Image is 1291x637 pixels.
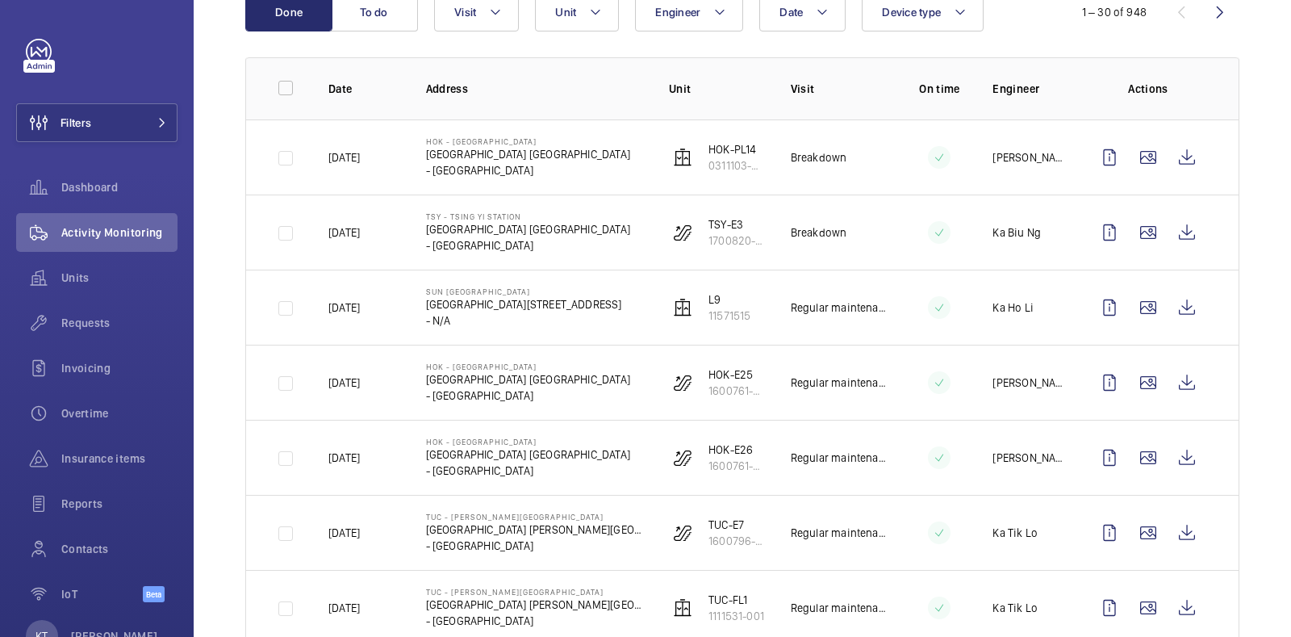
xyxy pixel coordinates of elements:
img: escalator.svg [673,223,692,242]
p: Visit [791,81,887,97]
img: elevator.svg [673,298,692,317]
p: TUC - [PERSON_NAME][GEOGRAPHIC_DATA] [426,512,643,522]
p: TSY-E3 [708,216,765,233]
p: Actions [1090,81,1206,97]
p: [PERSON_NAME] [992,375,1064,391]
p: Regular maintenance [791,375,887,391]
p: 1111531-001 [708,608,764,624]
p: Regular maintenance [791,600,887,616]
p: 1600761-003 [708,458,765,474]
p: 11571515 [708,308,750,324]
p: - N/A [426,312,622,329]
p: - [GEOGRAPHIC_DATA] [426,538,643,554]
p: - [GEOGRAPHIC_DATA] [426,388,630,404]
p: 1700820-005 [708,233,765,249]
p: On time [912,81,967,97]
p: [GEOGRAPHIC_DATA] [GEOGRAPHIC_DATA] [426,371,630,388]
span: Engineer [655,6,700,19]
p: Regular maintenance [791,300,887,316]
span: Units [61,270,178,286]
p: 0311103-014 [708,157,765,174]
span: Activity Monitoring [61,224,178,241]
p: HOK-E25 [708,367,765,383]
p: - [GEOGRAPHIC_DATA] [426,162,630,178]
p: Ka Biu Ng [992,224,1041,241]
p: Regular maintenance [791,525,887,541]
span: Dashboard [61,179,178,195]
p: Ka Tik Lo [992,600,1038,616]
span: Filters [61,115,91,131]
p: [DATE] [328,375,360,391]
span: Reports [61,496,178,512]
span: Overtime [61,405,178,421]
p: TUC-FL1 [708,592,764,608]
p: [GEOGRAPHIC_DATA] [GEOGRAPHIC_DATA] [426,221,630,237]
p: [DATE] [328,600,360,616]
p: Regular maintenance [791,450,887,466]
p: Address [426,81,643,97]
p: L9 [708,291,750,308]
span: Insurance items [61,451,178,467]
p: HOK - [GEOGRAPHIC_DATA] [426,136,630,146]
img: escalator.svg [673,448,692,467]
p: HOK-PL14 [708,141,765,157]
p: Engineer [992,81,1064,97]
span: Contacts [61,541,178,557]
p: Sun [GEOGRAPHIC_DATA] [426,287,622,296]
img: escalator.svg [673,373,692,392]
p: [DATE] [328,450,360,466]
p: HOK-E26 [708,442,765,458]
p: Unit [669,81,765,97]
p: Ka Ho Li [992,300,1033,316]
span: Beta [143,586,165,602]
p: Breakdown [791,149,847,166]
p: - [GEOGRAPHIC_DATA] [426,463,630,479]
p: Date [328,81,400,97]
p: Ka Tik Lo [992,525,1038,541]
p: [DATE] [328,149,360,166]
p: [PERSON_NAME] [PERSON_NAME] [992,149,1064,166]
p: HOK - [GEOGRAPHIC_DATA] [426,362,630,371]
p: [GEOGRAPHIC_DATA] [PERSON_NAME][GEOGRAPHIC_DATA] [426,522,643,538]
div: 1 – 30 of 948 [1082,4,1147,20]
p: HOK - [GEOGRAPHIC_DATA] [426,437,630,446]
p: TSY - Tsing Yi Station [426,212,630,221]
span: Device type [882,6,941,19]
p: [GEOGRAPHIC_DATA][STREET_ADDRESS] [426,296,622,312]
p: [GEOGRAPHIC_DATA] [PERSON_NAME][GEOGRAPHIC_DATA] [426,597,643,613]
p: 1600761-027 [708,383,765,399]
p: 1600796-005 [708,533,765,549]
p: [GEOGRAPHIC_DATA] [GEOGRAPHIC_DATA] [426,146,630,162]
p: - [GEOGRAPHIC_DATA] [426,613,643,629]
span: Visit [454,6,476,19]
p: [DATE] [328,224,360,241]
span: Date [779,6,803,19]
button: Filters [16,103,178,142]
p: TUC-E7 [708,517,765,533]
p: TUC - [PERSON_NAME][GEOGRAPHIC_DATA] [426,587,643,597]
p: [DATE] [328,525,360,541]
p: [GEOGRAPHIC_DATA] [GEOGRAPHIC_DATA] [426,446,630,463]
img: elevator.svg [673,598,692,618]
p: [DATE] [328,300,360,316]
span: Requests [61,315,178,331]
p: [PERSON_NAME] [992,450,1064,466]
span: IoT [61,586,143,602]
img: elevator.svg [673,148,692,167]
span: Invoicing [61,360,178,376]
p: Breakdown [791,224,847,241]
span: Unit [555,6,576,19]
p: - [GEOGRAPHIC_DATA] [426,237,630,254]
img: escalator.svg [673,523,692,543]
